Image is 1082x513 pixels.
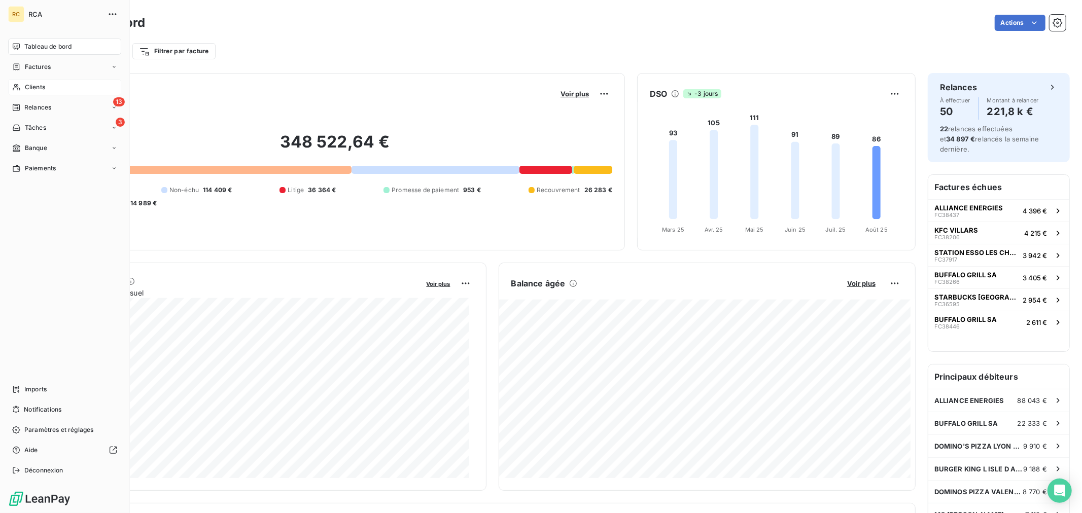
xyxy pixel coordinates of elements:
a: Factures [8,59,121,75]
span: Promesse de paiement [392,186,459,195]
span: 4 215 € [1024,229,1047,237]
span: 953 € [463,186,481,195]
span: 3 405 € [1023,274,1047,282]
span: 88 043 € [1018,396,1047,405]
span: -14 989 € [127,199,157,208]
a: Clients [8,79,121,95]
span: 2 954 € [1023,296,1047,304]
a: Banque [8,140,121,156]
span: À effectuer [940,97,970,103]
span: FC38437 [934,212,959,218]
span: 8 770 € [1023,488,1047,496]
span: 9 188 € [1023,465,1047,473]
span: 34 897 € [946,135,975,143]
span: Recouvrement [537,186,580,195]
span: 13 [113,97,125,106]
span: Paiements [25,164,56,173]
span: Non-échu [169,186,199,195]
span: Banque [25,143,47,153]
button: Actions [995,15,1045,31]
span: FC36595 [934,301,960,307]
span: KFC VILLARS [934,226,978,234]
span: DOMINOS PIZZA VALENCE [934,488,1023,496]
tspan: Mai 25 [745,226,764,233]
span: Notifications [24,405,61,414]
span: 3 942 € [1023,251,1047,260]
span: FC37917 [934,256,957,263]
span: Tableau de bord [24,42,72,51]
span: Aide [24,446,38,455]
h6: Factures échues [928,175,1069,199]
button: ALLIANCE ENERGIESFC384374 396 € [928,199,1069,222]
span: DOMINO'S PIZZA LYON 3 OUEST [934,442,1023,450]
span: FC38206 [934,234,960,240]
button: Voir plus [844,279,879,288]
h6: Relances [940,81,977,93]
span: BURGER KING L ISLE D ABEAU [934,465,1023,473]
a: Paiements [8,160,121,176]
span: FC38266 [934,279,960,285]
span: ALLIANCE ENERGIES [934,204,1003,212]
button: STARBUCKS [GEOGRAPHIC_DATA]FC365952 954 € [928,288,1069,311]
span: 114 409 € [203,186,232,195]
div: RC [8,6,24,22]
div: Open Intercom Messenger [1048,479,1072,503]
span: ALLIANCE ENERGIES [934,396,1004,405]
a: Imports [8,381,121,397]
span: Chiffre d'affaires mensuel [57,287,420,298]
tspan: Mars 25 [662,226,684,233]
h6: Balance âgée [511,277,566,289]
span: Paramètres et réglages [24,425,93,434]
span: BUFFALO GRILL SA [934,315,997,323]
span: Voir plus [561,90,589,98]
span: Déconnexion [24,466,63,475]
span: BUFFALO GRILL SA [934,419,998,427]
span: BUFFALO GRILL SA [934,271,997,279]
a: Paramètres et réglages [8,422,121,438]
span: 4 396 € [1023,207,1047,215]
button: BUFFALO GRILL SAFC384462 611 € [928,311,1069,333]
span: Montant à relancer [987,97,1039,103]
span: RCA [28,10,101,18]
a: Tableau de bord [8,39,121,55]
span: 36 364 € [308,186,336,195]
button: BUFFALO GRILL SAFC382663 405 € [928,266,1069,288]
button: STATION ESSO LES CHERESFC379173 942 € [928,244,1069,266]
img: Logo LeanPay [8,491,71,507]
button: Voir plus [424,279,453,288]
span: STATION ESSO LES CHERES [934,248,1019,256]
tspan: Juil. 25 [826,226,846,233]
a: 13Relances [8,99,121,116]
span: Clients [25,83,45,92]
span: 2 611 € [1026,318,1047,326]
a: Aide [8,442,121,458]
span: Voir plus [427,280,450,287]
span: 22 333 € [1018,419,1047,427]
tspan: Juin 25 [785,226,806,233]
h2: 348 522,64 € [57,132,612,162]
button: KFC VILLARSFC382064 215 € [928,222,1069,244]
span: Tâches [25,123,46,132]
h4: 50 [940,103,970,120]
span: Voir plus [847,279,876,287]
span: Imports [24,385,47,394]
h4: 221,8 k € [987,103,1039,120]
span: relances effectuées et relancés la semaine dernière. [940,125,1039,153]
tspan: Avr. 25 [705,226,723,233]
span: 26 283 € [584,186,612,195]
h6: Principaux débiteurs [928,364,1069,389]
span: -3 jours [683,89,721,98]
span: 22 [940,125,948,133]
span: STARBUCKS [GEOGRAPHIC_DATA] [934,293,1019,301]
h6: DSO [650,88,667,100]
button: Voir plus [557,89,592,98]
button: Filtrer par facture [132,43,216,59]
span: FC38446 [934,323,960,329]
tspan: Août 25 [865,226,888,233]
span: Relances [24,103,51,112]
span: 9 910 € [1023,442,1047,450]
a: 3Tâches [8,120,121,136]
span: Litige [288,186,304,195]
span: Factures [25,62,51,71]
span: 3 [116,118,125,127]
